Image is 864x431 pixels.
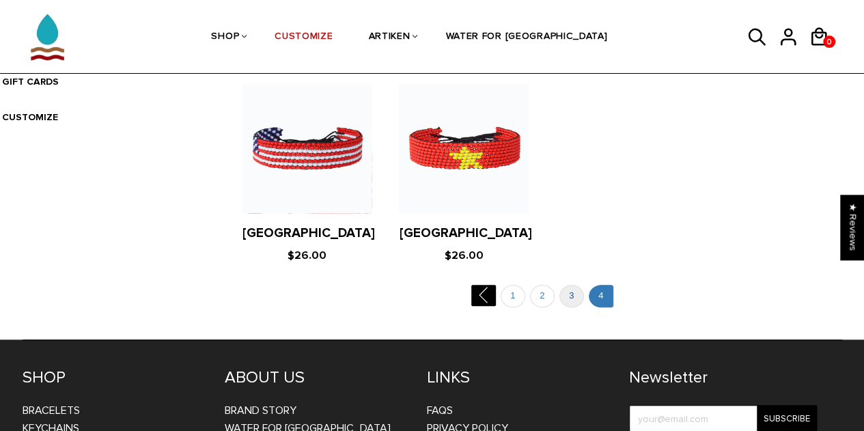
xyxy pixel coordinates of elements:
[288,249,326,262] span: $26.00
[445,249,484,262] span: $26.00
[2,76,59,87] a: GIFT CARDS
[23,404,80,417] a: Bracelets
[225,404,296,417] a: BRAND STORY
[225,367,406,388] h4: ABOUT US
[427,367,609,388] h4: LINKS
[275,1,333,74] a: CUSTOMIZE
[589,285,613,307] a: 4
[823,36,835,48] a: 0
[629,367,817,388] h4: Newsletter
[242,225,375,241] a: [GEOGRAPHIC_DATA]
[471,285,496,306] a: 
[368,1,410,74] a: ARTIKEN
[445,1,607,74] a: WATER FOR [GEOGRAPHIC_DATA]
[559,285,584,307] a: 3
[823,33,835,51] span: 0
[841,195,864,260] div: Click to open Judge.me floating reviews tab
[2,111,58,123] a: CUSTOMIZE
[23,367,204,388] h4: SHOP
[427,404,453,417] a: FAQs
[211,1,239,74] a: SHOP
[399,225,531,241] a: [GEOGRAPHIC_DATA]
[530,285,555,307] a: 2
[501,285,525,307] a: 1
